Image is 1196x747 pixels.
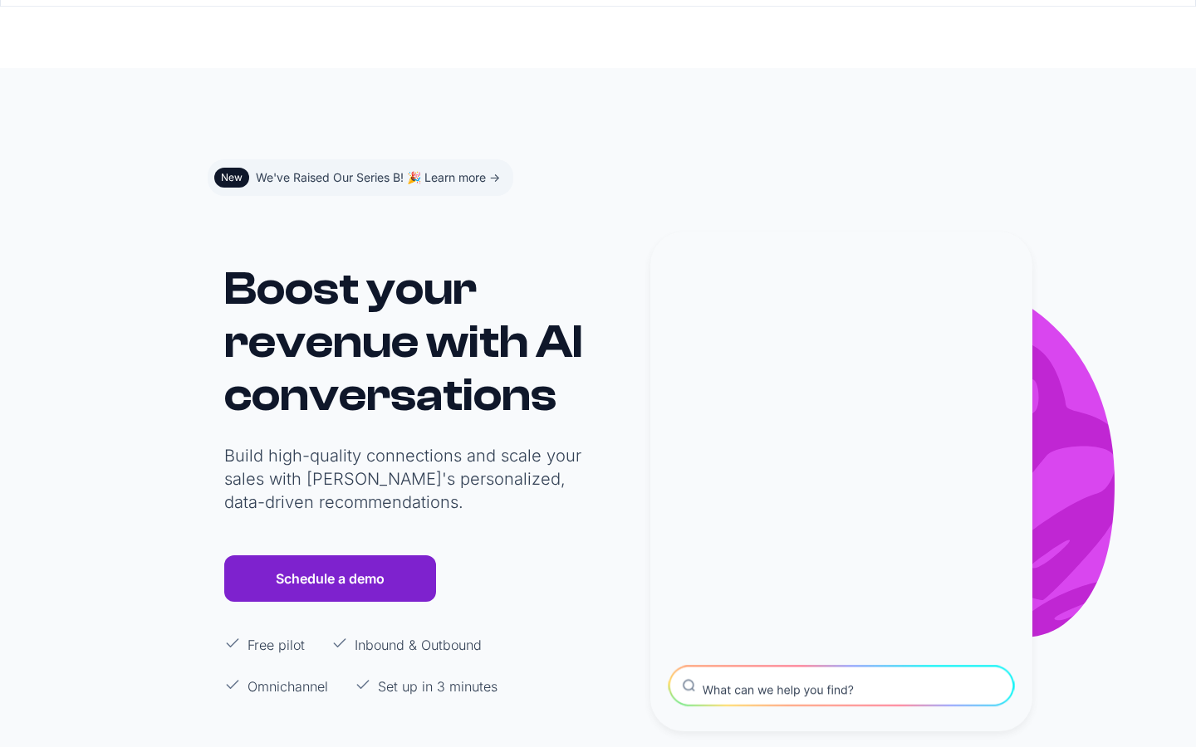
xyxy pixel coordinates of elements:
[33,718,100,741] ul: Language list
[224,444,590,514] p: Build high-quality connections and scale your sales with [PERSON_NAME]'s personalized, data-drive...
[224,262,590,422] h1: Boost your revenue with AI conversations
[221,171,243,184] div: New
[208,159,513,196] a: NewWe've Raised Our Series B! 🎉 Learn more ->
[224,555,436,602] a: Schedule a demo
[248,635,305,655] p: Free pilot
[355,635,482,655] p: Inbound & Outbound
[17,716,100,741] aside: Language selected: English
[378,676,498,696] p: Set up in 3 minutes
[256,166,500,189] div: We've Raised Our Series B! 🎉 Learn more ->
[248,676,328,696] p: Omnichannel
